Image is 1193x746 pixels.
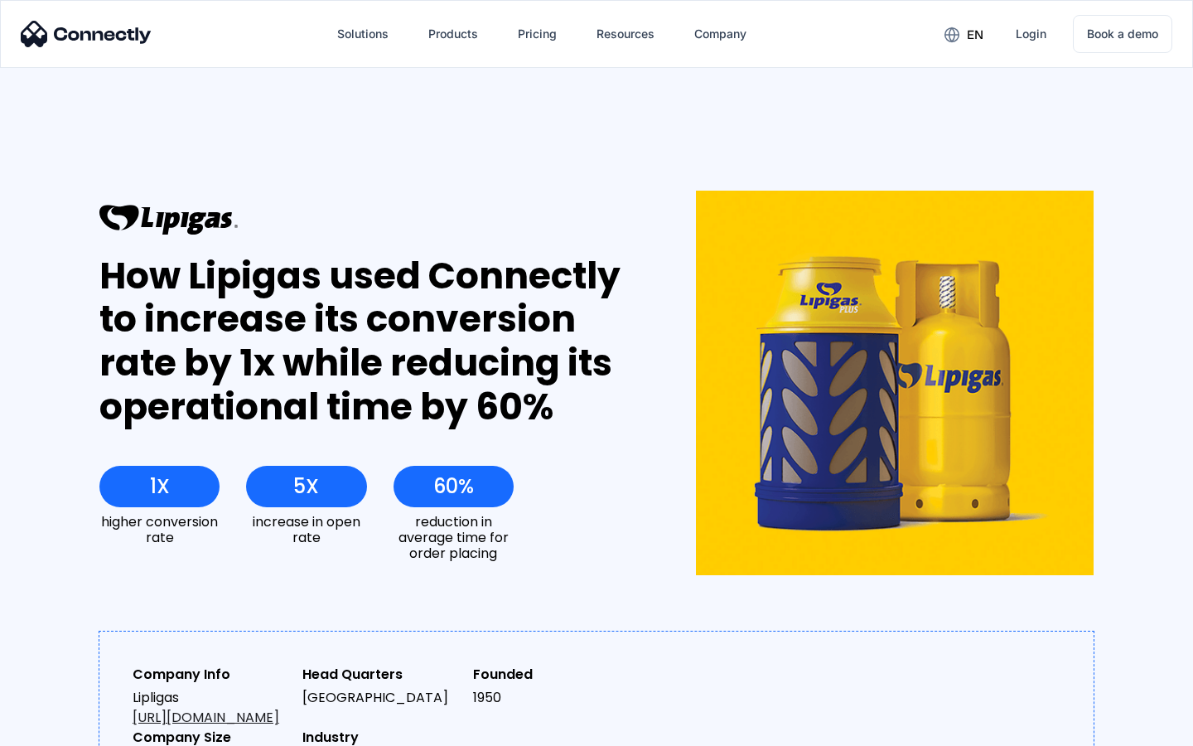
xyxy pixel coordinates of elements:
div: Solutions [337,22,389,46]
div: [GEOGRAPHIC_DATA] [302,688,459,708]
div: 5X [293,475,319,498]
div: 60% [433,475,474,498]
div: en [967,23,983,46]
img: Connectly Logo [21,21,152,47]
div: higher conversion rate [99,514,220,545]
ul: Language list [33,717,99,740]
div: Products [428,22,478,46]
div: Head Quarters [302,665,459,685]
div: Login [1016,22,1046,46]
aside: Language selected: English [17,717,99,740]
div: Company [694,22,746,46]
a: Login [1002,14,1060,54]
div: Resources [596,22,654,46]
div: Lipligas [133,688,289,728]
div: 1950 [473,688,630,708]
a: [URL][DOMAIN_NAME] [133,708,279,727]
div: Company Info [133,665,289,685]
a: Book a demo [1073,15,1172,53]
div: increase in open rate [246,514,366,545]
div: Pricing [518,22,557,46]
a: Pricing [505,14,570,54]
div: 1X [150,475,170,498]
div: reduction in average time for order placing [394,514,514,562]
div: How Lipigas used Connectly to increase its conversion rate by 1x while reducing its operational t... [99,254,635,429]
div: Founded [473,665,630,685]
